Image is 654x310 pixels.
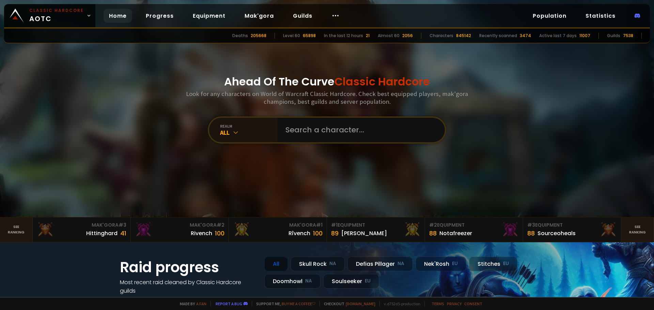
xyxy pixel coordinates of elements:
[120,229,126,238] div: 41
[220,129,277,136] div: All
[264,257,288,271] div: All
[416,257,466,271] div: Nek'Rosh
[264,274,321,289] div: Doomhowl
[215,229,224,238] div: 100
[429,222,437,228] span: # 2
[469,257,517,271] div: Stitches
[37,222,126,229] div: Mak'Gora
[429,229,437,238] div: 88
[196,301,206,306] a: a fan
[305,278,312,284] small: NA
[140,9,179,23] a: Progress
[281,118,437,142] input: Search a character...
[479,33,517,39] div: Recently scanned
[432,301,444,306] a: Terms
[119,222,126,228] span: # 3
[232,33,248,39] div: Deaths
[120,257,256,278] h1: Raid progress
[33,217,131,242] a: Mak'Gora#3Hittinghard41
[313,229,323,238] div: 100
[527,222,617,229] div: Equipment
[580,9,621,23] a: Statistics
[187,9,231,23] a: Equipment
[282,301,315,306] a: Buy me a coffee
[378,33,400,39] div: Almost 60
[365,278,371,284] small: EU
[579,33,590,39] div: 11007
[289,229,310,238] div: Rîvench
[303,33,316,39] div: 65898
[220,124,277,129] div: realm
[216,301,242,306] a: Report a bug
[324,33,363,39] div: In the last 12 hours
[323,274,379,289] div: Soulseeker
[287,9,318,23] a: Guilds
[366,33,370,39] div: 21
[135,222,224,229] div: Mak'Gora
[191,229,212,238] div: Rivench
[4,4,95,27] a: Classic HardcoreAOTC
[538,229,576,238] div: Sourceoheals
[527,9,572,23] a: Population
[251,33,266,39] div: 205668
[331,229,339,238] div: 89
[456,33,471,39] div: 845142
[283,33,300,39] div: Level 60
[503,260,509,267] small: EU
[217,222,224,228] span: # 2
[131,217,229,242] a: Mak'Gora#2Rivench100
[379,301,420,306] span: v. d752d5 - production
[447,301,462,306] a: Privacy
[398,260,404,267] small: NA
[316,222,323,228] span: # 1
[430,33,453,39] div: Characters
[334,74,430,89] span: Classic Hardcore
[331,222,338,228] span: # 1
[291,257,345,271] div: Skull Rock
[347,257,413,271] div: Defias Pillager
[439,229,472,238] div: Notafreezer
[429,222,519,229] div: Equipment
[229,217,327,242] a: Mak'Gora#1Rîvench100
[224,74,430,90] h1: Ahead Of The Curve
[527,222,535,228] span: # 3
[346,301,375,306] a: [DOMAIN_NAME]
[621,217,654,242] a: Seeranking
[233,222,323,229] div: Mak'Gora
[176,301,206,306] span: Made by
[623,33,633,39] div: 7538
[120,295,164,303] a: See all progress
[425,217,523,242] a: #2Equipment88Notafreezer
[402,33,413,39] div: 2056
[331,222,421,229] div: Equipment
[520,33,531,39] div: 3474
[341,229,387,238] div: [PERSON_NAME]
[327,217,425,242] a: #1Equipment89[PERSON_NAME]
[252,301,315,306] span: Support me,
[464,301,482,306] a: Consent
[120,278,256,295] h4: Most recent raid cleaned by Classic Hardcore guilds
[539,33,577,39] div: Active last 7 days
[607,33,620,39] div: Guilds
[523,217,621,242] a: #3Equipment88Sourceoheals
[329,260,336,267] small: NA
[527,229,535,238] div: 88
[104,9,132,23] a: Home
[183,90,471,105] h3: Look for any characters on World of Warcraft Classic Hardcore. Check best equipped players, mak'g...
[29,7,84,14] small: Classic Hardcore
[320,301,375,306] span: Checkout
[29,7,84,24] span: AOTC
[452,260,458,267] small: EU
[86,229,118,238] div: Hittinghard
[239,9,279,23] a: Mak'gora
